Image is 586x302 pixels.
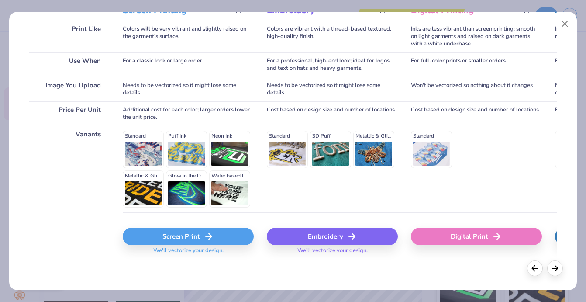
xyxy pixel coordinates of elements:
div: Additional cost for each color; larger orders lower the unit price. [123,101,254,126]
div: For a professional, high-end look; ideal for logos and text on hats and heavy garments. [267,52,398,77]
div: Variants [29,126,110,212]
div: Colors are vibrant with a thread-based textured, high-quality finish. [267,21,398,52]
span: We'll vectorize your design. [294,247,371,260]
div: Inks are less vibrant than screen printing; smooth on light garments and raised on dark garments ... [411,21,542,52]
div: Digital Print [411,228,542,245]
div: Price Per Unit [29,101,110,126]
span: We'll vectorize your design. [150,247,227,260]
div: Cost based on design size and number of locations. [411,101,542,126]
div: Screen Print [123,228,254,245]
div: Colors will be very vibrant and slightly raised on the garment's surface. [123,21,254,52]
div: Print Like [29,21,110,52]
div: Embroidery [267,228,398,245]
div: Use When [29,52,110,77]
div: Image You Upload [29,77,110,101]
div: For a classic look or large order. [123,52,254,77]
div: Won't be vectorized so nothing about it changes [411,77,542,101]
div: Cost based on design size and number of locations. [267,101,398,126]
button: Close [557,16,573,32]
div: Needs to be vectorized so it might lose some details [267,77,398,101]
div: For full-color prints or smaller orders. [411,52,542,77]
div: Needs to be vectorized so it might lose some details [123,77,254,101]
